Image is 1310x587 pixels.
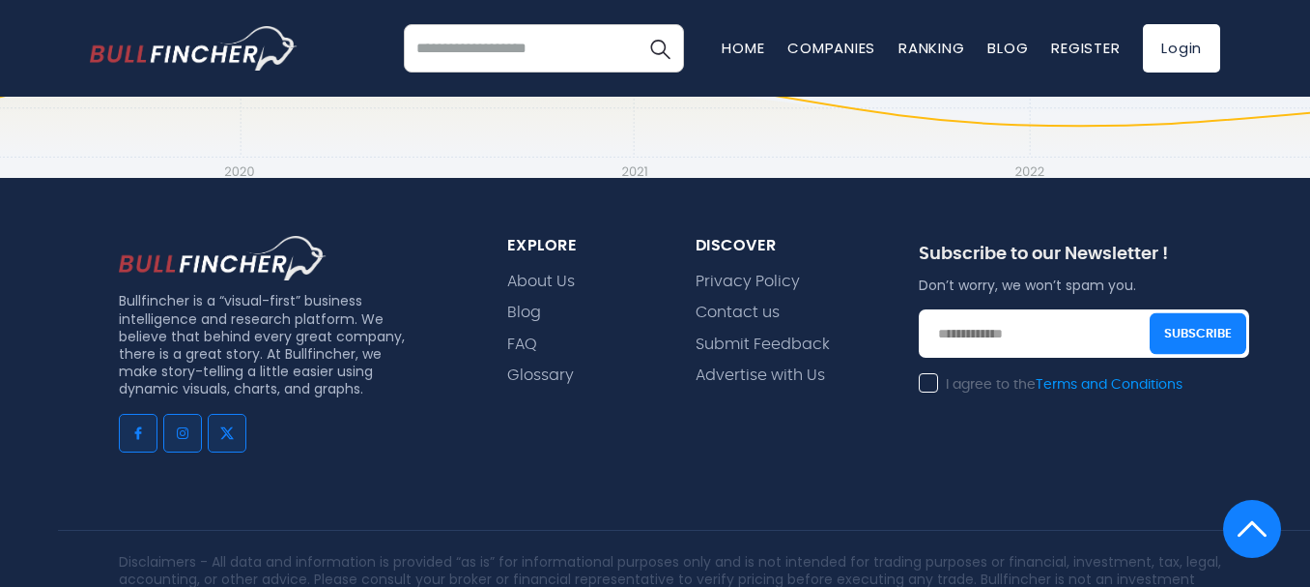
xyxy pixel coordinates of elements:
a: FAQ [507,336,537,354]
a: Terms and Conditions [1036,378,1182,392]
a: Login [1143,24,1220,73]
p: Bullfincher is a “visual-first” business intelligence and research platform. We believe that behi... [119,292,413,397]
a: Go to facebook [119,414,157,453]
a: Advertise with Us [696,367,825,385]
p: Don’t worry, we won’t spam you. [919,277,1249,294]
img: footer logo [119,236,327,280]
iframe: reCAPTCHA [919,406,1212,482]
a: Submit Feedback [696,336,830,354]
img: bullfincher logo [90,26,298,71]
button: Search [636,24,684,73]
div: Subscribe to our Newsletter ! [919,244,1249,276]
a: Blog [987,38,1028,58]
a: Companies [787,38,875,58]
a: Ranking [898,38,964,58]
div: explore [507,236,649,256]
a: About Us [507,273,575,291]
a: Go to homepage [90,26,298,71]
div: Discover [696,236,872,256]
a: Blog [507,304,541,322]
a: Register [1051,38,1120,58]
a: Glossary [507,367,574,385]
button: Subscribe [1150,313,1246,355]
a: Home [722,38,764,58]
label: I agree to the [919,376,1182,394]
a: Privacy Policy [696,273,800,291]
a: Contact us [696,304,780,322]
a: Go to twitter [208,414,246,453]
a: Go to instagram [163,414,202,453]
